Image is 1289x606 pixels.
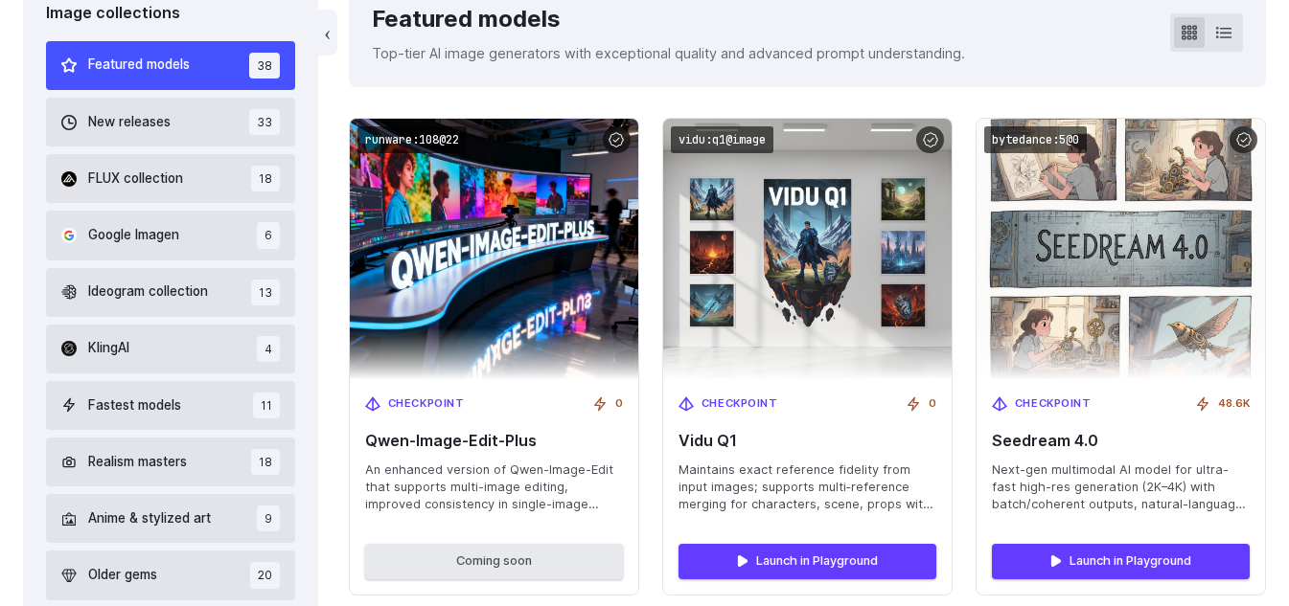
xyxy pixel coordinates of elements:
code: vidu:q1@image [671,126,773,154]
span: Anime & stylized art [88,508,211,529]
span: Vidu Q1 [679,432,936,450]
button: Coming soon [365,544,623,578]
a: Launch in Playground [992,544,1250,578]
span: 9 [257,505,280,531]
span: 18 [251,449,280,475]
span: 48.6K [1218,395,1250,413]
span: Realism masters [88,452,187,473]
code: runware:108@22 [357,126,467,154]
span: KlingAI [88,338,129,359]
code: bytedance:5@0 [984,126,1087,154]
button: ‹ [318,10,337,56]
img: Qwen-Image-Edit-Plus [350,119,638,381]
span: 18 [251,166,280,191]
button: Realism masters 18 [46,438,295,486]
span: Maintains exact reference fidelity from input images; supports multi‑reference merging for charac... [679,461,936,513]
span: Next-gen multimodal AI model for ultra-fast high-res generation (2K–4K) with batch/coherent outpu... [992,461,1250,513]
span: Featured models [88,55,190,76]
span: 13 [251,280,280,305]
span: Google Imagen [88,225,179,246]
button: Google Imagen 6 [46,211,295,259]
span: Older gems [88,565,157,586]
a: Launch in Playground [679,544,936,578]
button: FLUX collection 18 [46,154,295,203]
span: 33 [249,109,280,135]
span: 38 [249,53,280,79]
img: Vidu Q1 [663,119,952,381]
span: Checkpoint [388,395,465,413]
span: Qwen-Image-Edit-Plus [365,432,623,450]
button: Older gems 20 [46,550,295,599]
button: Fastest models 11 [46,381,295,430]
button: KlingAI 4 [46,325,295,373]
span: 11 [253,393,280,418]
button: New releases 33 [46,98,295,146]
span: Checkpoint [1015,395,1092,413]
span: 20 [250,562,280,588]
span: 0 [615,395,623,413]
span: An enhanced version of Qwen-Image-Edit that supports multi-image editing, improved consistency in... [365,461,623,513]
span: 0 [929,395,936,413]
span: FLUX collection [88,168,183,190]
span: 4 [257,336,280,362]
span: 6 [257,222,280,248]
span: Ideogram collection [88,281,208,303]
p: Top-tier AI image generators with exceptional quality and advanced prompt understanding. [372,42,965,64]
span: Fastest models [88,395,181,416]
div: Featured models [372,1,965,37]
span: New releases [88,112,171,133]
span: Seedream 4.0 [992,432,1250,450]
img: Seedream 4.0 [977,119,1265,381]
span: Checkpoint [702,395,778,413]
button: Ideogram collection 13 [46,268,295,317]
div: Image collections [46,1,295,26]
button: Featured models 38 [46,41,295,90]
button: Anime & stylized art 9 [46,494,295,543]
